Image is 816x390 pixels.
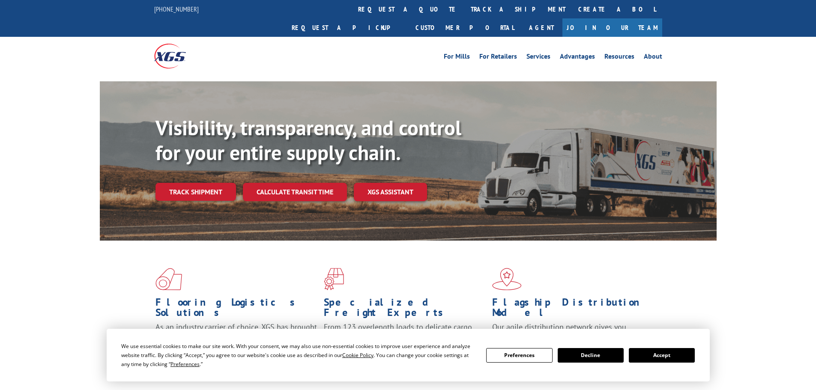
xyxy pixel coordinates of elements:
[558,348,624,363] button: Decline
[155,114,461,166] b: Visibility, transparency, and control for your entire supply chain.
[155,183,236,201] a: Track shipment
[324,322,486,360] p: From 123 overlength loads to delicate cargo, our experienced staff knows the best way to move you...
[492,268,522,290] img: xgs-icon-flagship-distribution-model-red
[154,5,199,13] a: [PHONE_NUMBER]
[479,53,517,63] a: For Retailers
[409,18,520,37] a: Customer Portal
[107,329,710,381] div: Cookie Consent Prompt
[644,53,662,63] a: About
[324,297,486,322] h1: Specialized Freight Experts
[604,53,634,63] a: Resources
[520,18,562,37] a: Agent
[155,322,317,352] span: As an industry carrier of choice, XGS has brought innovation and dedication to flooring logistics...
[324,268,344,290] img: xgs-icon-focused-on-flooring-red
[155,268,182,290] img: xgs-icon-total-supply-chain-intelligence-red
[243,183,347,201] a: Calculate transit time
[629,348,695,363] button: Accept
[285,18,409,37] a: Request a pickup
[121,342,476,369] div: We use essential cookies to make our site work. With your consent, we may also use non-essential ...
[492,297,654,322] h1: Flagship Distribution Model
[562,18,662,37] a: Join Our Team
[155,297,317,322] h1: Flooring Logistics Solutions
[354,183,427,201] a: XGS ASSISTANT
[170,360,200,368] span: Preferences
[560,53,595,63] a: Advantages
[526,53,550,63] a: Services
[444,53,470,63] a: For Mills
[486,348,552,363] button: Preferences
[342,351,374,359] span: Cookie Policy
[492,322,650,342] span: Our agile distribution network gives you nationwide inventory management on demand.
